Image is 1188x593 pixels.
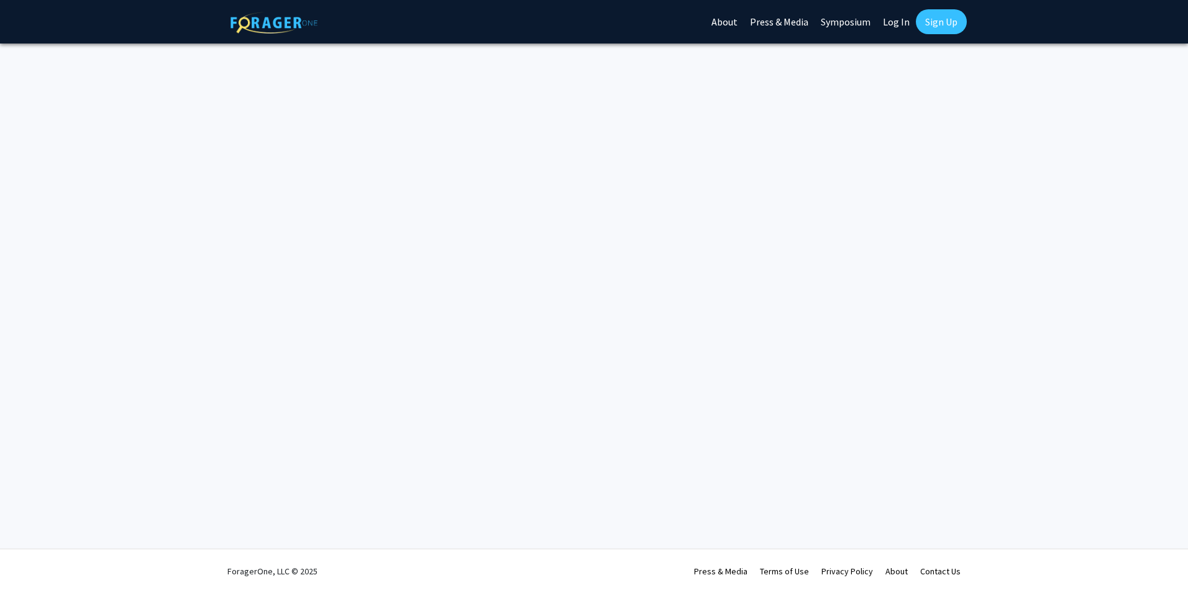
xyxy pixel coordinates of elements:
[694,566,747,577] a: Press & Media
[916,9,967,34] a: Sign Up
[821,566,873,577] a: Privacy Policy
[920,566,961,577] a: Contact Us
[227,549,318,593] div: ForagerOne, LLC © 2025
[231,12,318,34] img: ForagerOne Logo
[885,566,908,577] a: About
[760,566,809,577] a: Terms of Use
